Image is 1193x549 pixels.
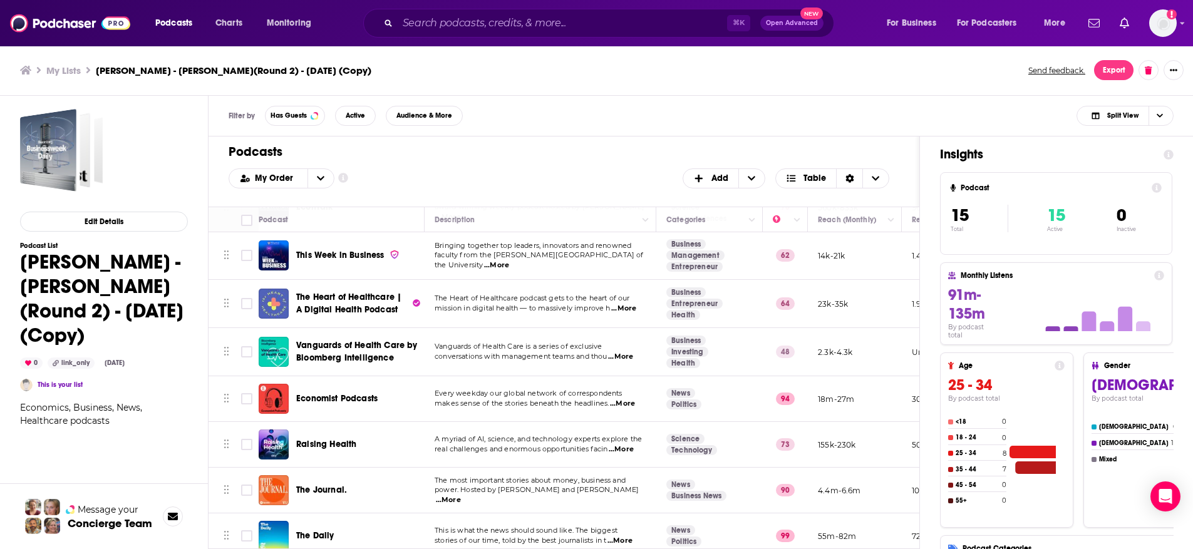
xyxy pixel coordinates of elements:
a: Charts [207,13,250,33]
img: Jon Profile [25,518,41,534]
a: Vanguards of Health Care by Bloomberg Intelligence [296,339,420,364]
div: link_only [48,357,95,369]
a: Entrepreneur [666,299,723,309]
p: 55m-82m [818,531,856,541]
button: open menu [878,13,952,33]
span: Logged in as TaftCommunications [1149,9,1177,37]
button: Choose View [775,168,890,188]
span: ...More [611,304,636,314]
h4: Age [959,361,1050,370]
span: real challenges and enormous opportunities facin [435,444,607,453]
span: Split View [1107,112,1139,119]
img: This Week in Business [259,240,289,270]
button: open menu [258,13,328,33]
span: Toggle select row [241,393,252,404]
img: Vanguards of Health Care by Bloomberg Intelligence [259,337,289,367]
div: Search podcasts, credits, & more... [375,9,846,38]
h1: Podcasts [229,144,889,160]
img: Economist Podcasts [259,384,289,414]
h4: 0 [1002,481,1006,489]
span: Audience & More [396,112,452,119]
img: verified Badge [390,249,400,260]
h4: [DEMOGRAPHIC_DATA] [1099,439,1169,447]
span: Vanguards of Health Care by Bloomberg Intelligence [296,340,418,363]
a: Science [666,434,705,444]
button: Choose View [1077,106,1174,126]
span: This Week in Business [296,250,385,260]
a: Economist Podcasts [296,393,378,405]
span: Open Advanced [766,20,818,26]
div: Podcast [259,212,288,227]
img: Raising Health [259,429,289,459]
button: Move [222,342,230,361]
span: ⌘ K [727,15,750,31]
span: makes sense of the stories beneath the headlines. [435,399,609,408]
a: The Journal. [259,475,289,505]
a: Health [666,358,700,368]
span: Podcasts [155,14,192,32]
a: Investing [666,347,708,357]
span: For Business [887,14,936,32]
button: Export [1094,60,1134,80]
a: This is your list [38,381,83,389]
img: Meghan [20,379,33,391]
p: 99 [776,530,795,542]
a: My Lists [46,64,81,76]
span: Bringing together top leaders, innovators and renowned [435,241,631,250]
h3: Filter by [229,111,255,120]
p: 73 [776,438,795,451]
p: 102k-152k [912,485,948,496]
span: This is what the news should sound like. The biggest [435,526,617,535]
span: Vanguards of Health Care is a series of exclusive [435,342,602,351]
h4: 0 [1002,496,1006,505]
h3: [PERSON_NAME] - [PERSON_NAME](Round 2) - [DATE] (Copy) [96,64,371,76]
span: mission in digital health — to massively improve h [435,304,611,312]
span: The Journal. [296,485,347,495]
h4: <18 [956,418,999,426]
a: Business [666,336,706,346]
span: A myriad of AI, science, and technology experts explore the [435,434,642,443]
h4: [DEMOGRAPHIC_DATA] [1099,423,1170,431]
a: RF Binder - Rob Abbott(Round 2) - August 7, 2025 (Copy) [20,109,103,192]
a: Show notifications dropdown [1115,13,1134,34]
div: 0 [20,357,43,369]
p: 721k-1.1m [912,531,947,541]
p: Under 1.8k [912,347,953,357]
input: Search podcasts, credits, & more... [398,13,727,33]
p: 90 [776,484,795,496]
a: The Heart of Healthcare | A Digital Health Podcast [296,291,420,316]
button: Active [335,106,376,126]
p: 50k-75k [912,439,943,450]
p: Inactive [1117,226,1136,232]
span: power. Hosted by [PERSON_NAME] and [PERSON_NAME] [435,485,639,494]
p: Total [951,226,1008,232]
a: Politics [666,536,701,546]
span: Has Guests [271,112,307,119]
span: conversations with management teams and thou [435,352,607,361]
p: 1.9k-3.9k [912,299,944,309]
span: Message your [78,503,138,516]
h4: Podcast [961,183,1147,192]
a: Technology [666,445,717,455]
p: 302k-449k [912,394,953,404]
span: 15 [951,205,969,226]
h4: 0 [1002,434,1006,442]
span: Toggle select row [241,485,252,496]
a: The Daily [296,530,334,542]
span: ...More [609,444,634,454]
a: News [666,388,695,398]
a: The Journal. [296,484,347,496]
p: 1.4k-1.7k [912,250,943,261]
h4: Mixed [1099,456,1171,463]
button: Move [222,389,230,408]
button: + Add [683,168,765,188]
button: Move [222,481,230,500]
span: New [800,8,823,19]
span: The most important stories about money, business and [435,476,626,485]
a: Raising Health [296,438,356,451]
h3: Concierge Team [68,517,152,530]
img: Podchaser - Follow, Share and Rate Podcasts [10,11,130,35]
span: 0 [1117,205,1126,226]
